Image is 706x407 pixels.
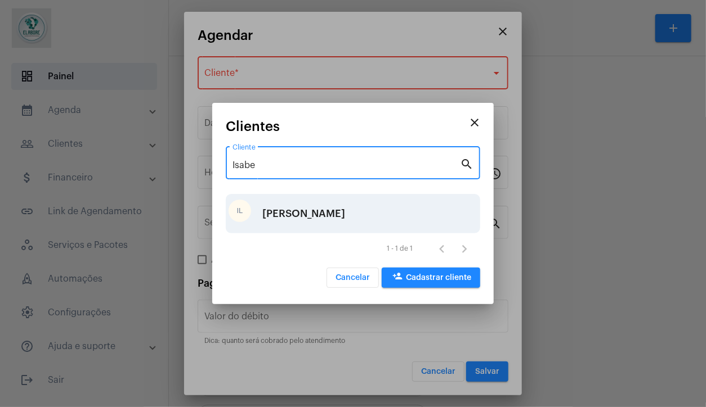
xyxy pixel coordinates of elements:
button: Cancelar [327,268,379,288]
span: Cancelar [336,274,370,282]
span: Cadastrar cliente [391,274,471,282]
button: Próxima página [453,238,476,260]
input: Pesquisar cliente [233,160,460,170]
button: Página anterior [431,238,453,260]
span: Clientes [226,119,280,134]
button: Cadastrar cliente [382,268,480,288]
mat-icon: search [460,157,473,170]
mat-icon: person_add [391,271,404,284]
div: 1 - 1 de 1 [387,245,413,252]
div: IL [229,200,251,222]
mat-icon: close [468,116,481,129]
div: [PERSON_NAME] [262,197,345,230]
